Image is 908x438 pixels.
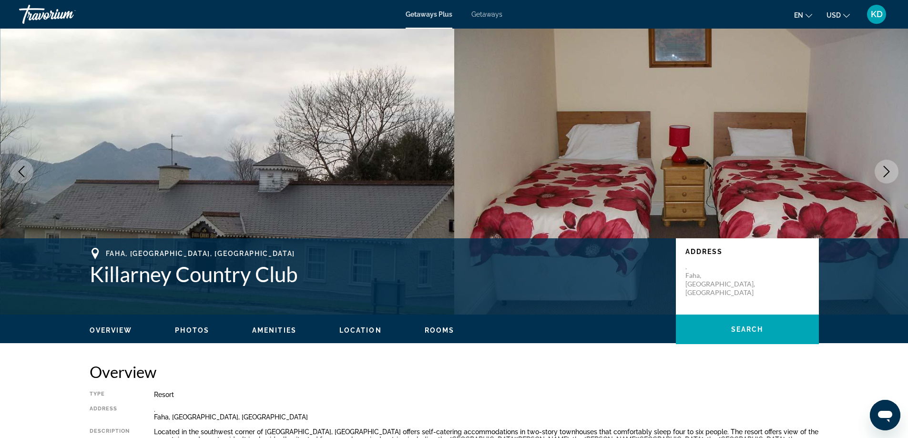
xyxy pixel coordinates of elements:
[794,8,812,22] button: Change language
[154,391,819,398] div: Resort
[90,262,666,286] h1: Killarney Country Club
[731,326,764,333] span: Search
[425,326,455,335] button: Rooms
[175,326,209,335] button: Photos
[685,248,809,255] p: Address
[870,400,900,430] iframe: Button to launch messaging window
[794,11,803,19] span: en
[90,362,819,381] h2: Overview
[471,10,502,18] a: Getaways
[676,315,819,344] button: Search
[685,263,762,297] p: . Faha, [GEOGRAPHIC_DATA], [GEOGRAPHIC_DATA]
[339,326,382,335] button: Location
[406,10,452,18] a: Getaways Plus
[252,326,296,335] button: Amenities
[90,391,130,398] div: Type
[19,2,114,27] a: Travorium
[106,250,296,257] span: Faha, [GEOGRAPHIC_DATA], [GEOGRAPHIC_DATA]
[871,10,883,19] span: KD
[864,4,889,24] button: User Menu
[826,8,850,22] button: Change currency
[90,326,133,335] button: Overview
[826,11,841,19] span: USD
[154,406,819,421] div: . Faha, [GEOGRAPHIC_DATA], [GEOGRAPHIC_DATA]
[90,406,130,421] div: Address
[10,160,33,183] button: Previous image
[875,160,898,183] button: Next image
